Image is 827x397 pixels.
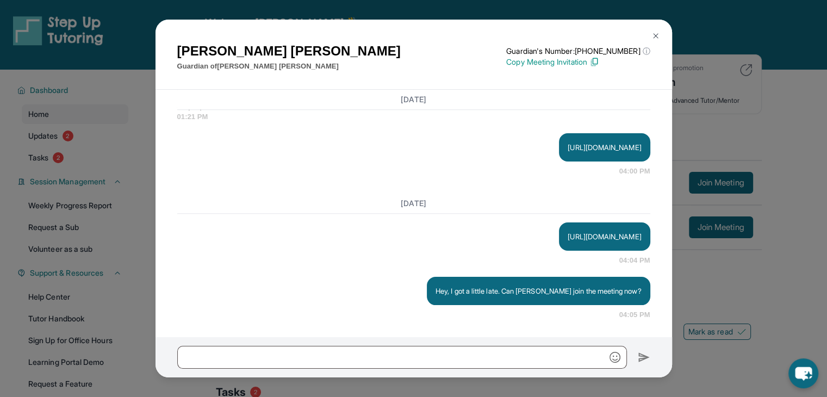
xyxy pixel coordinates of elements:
[619,166,650,177] span: 04:00 PM
[177,61,401,72] p: Guardian of [PERSON_NAME] [PERSON_NAME]
[436,286,642,296] p: Hey, I got a little late. Can [PERSON_NAME] join the meeting now?
[642,46,650,57] span: ⓘ
[619,309,650,320] span: 04:05 PM
[177,41,401,61] h1: [PERSON_NAME] [PERSON_NAME]
[506,57,650,67] p: Copy Meeting Invitation
[589,57,599,67] img: Copy Icon
[177,94,650,105] h3: [DATE]
[651,32,660,40] img: Close Icon
[619,255,650,266] span: 04:04 PM
[638,351,650,364] img: Send icon
[788,358,818,388] button: chat-button
[177,198,650,209] h3: [DATE]
[568,231,641,242] p: [URL][DOMAIN_NAME]
[610,352,620,363] img: Emoji
[506,46,650,57] p: Guardian's Number: [PHONE_NUMBER]
[568,142,641,153] p: [URL][DOMAIN_NAME]
[177,111,650,122] span: 01:21 PM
